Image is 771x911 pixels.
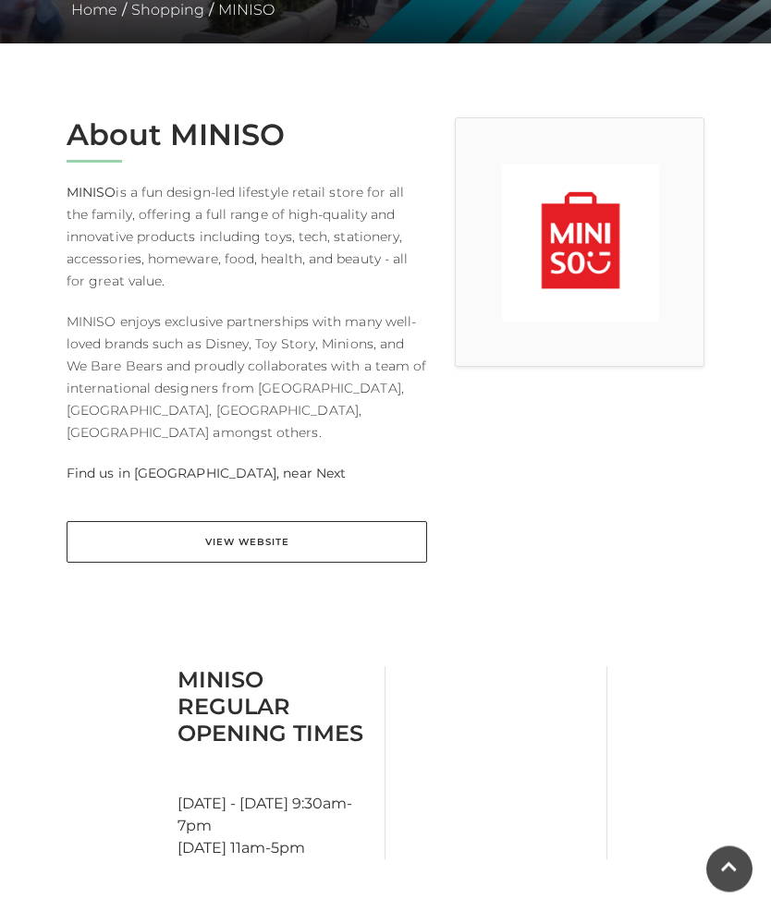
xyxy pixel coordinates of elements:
h2: About MINISO [67,118,427,153]
strong: MINISO [67,185,116,201]
strong: Find us in [GEOGRAPHIC_DATA], near Next [67,466,346,482]
p: MINISO enjoys exclusive partnerships with many well-loved brands such as Disney, Toy Story, Minio... [67,311,427,444]
p: is a fun design-led lifestyle retail store for all the family, offering a full range of high-qual... [67,182,427,293]
a: MINISO [214,2,279,19]
a: Shopping [127,2,209,19]
div: [DATE] - [DATE] 9:30am-7pm [DATE] 11am-5pm [164,667,385,860]
a: View Website [67,522,427,564]
a: Home [67,2,122,19]
h3: MINISO Regular Opening Times [177,667,371,747]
